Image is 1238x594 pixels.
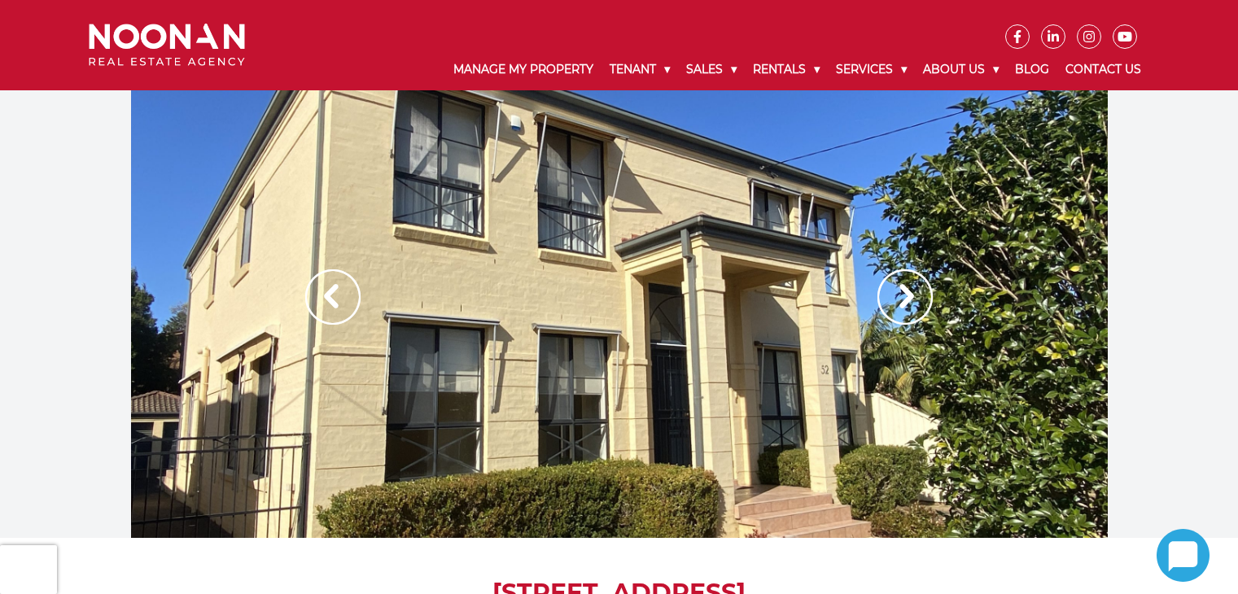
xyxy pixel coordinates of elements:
[89,24,245,67] img: Noonan Real Estate Agency
[1007,49,1057,90] a: Blog
[1057,49,1149,90] a: Contact Us
[445,49,602,90] a: Manage My Property
[678,49,745,90] a: Sales
[745,49,828,90] a: Rentals
[877,269,933,325] img: Arrow slider
[828,49,915,90] a: Services
[305,269,361,325] img: Arrow slider
[602,49,678,90] a: Tenant
[915,49,1007,90] a: About Us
